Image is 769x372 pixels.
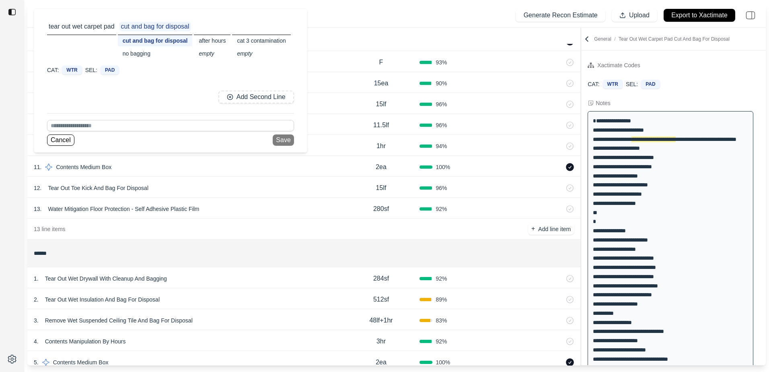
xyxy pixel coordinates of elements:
p: Contents Medium Box [50,357,112,368]
p: 13 line items [34,225,66,233]
p: Tear Out Wet Insulation And Bag For Disposal [42,294,163,305]
p: Add line item [538,225,571,233]
button: Add Second Line [218,91,294,103]
div: cat 3 contamination [232,35,290,46]
span: 92 % [436,337,447,345]
span: 96 % [436,121,447,129]
div: WTR [603,80,623,89]
p: 512sf [373,295,389,304]
p: 11.5lf [373,120,389,130]
p: Generate Recon Estimate [524,11,598,20]
button: +Add line item [528,223,574,235]
button: Cancel [47,134,74,146]
button: Upload [612,9,657,22]
div: empty [232,48,290,59]
p: 5 . [34,358,39,366]
p: Export to Xactimate [671,11,728,20]
p: 48lf+1hr [369,316,393,325]
span: 96 % [436,100,447,108]
span: 93 % [436,58,447,66]
span: 92 % [436,275,447,283]
p: tear out wet carpet pad [47,22,116,31]
p: Remove Wet Suspended Ceiling Tile And Bag For Disposal [42,315,196,326]
p: Contents Medium Box [53,161,115,173]
div: no bagging [118,48,193,59]
p: General [594,36,730,42]
p: 284sf [373,274,389,283]
p: Tear Out Toe Kick And Bag For Disposal [45,182,152,194]
img: toggle sidebar [8,8,16,16]
span: Tear Out Wet Carpet Pad Cut And Bag For Disposal [619,36,730,42]
button: Export to Xactimate [664,9,735,22]
div: PAD [641,80,660,89]
p: Water Mitigation Floor Protection - Self Adhesive Plastic Film [45,203,202,215]
span: 90 % [436,79,447,87]
span: 100 % [436,358,450,366]
div: after hours [194,35,230,46]
p: 1hr [376,141,386,151]
p: CAT: [47,66,59,74]
p: 13 . [34,205,41,213]
p: 3hr [376,337,386,346]
img: right-panel.svg [742,6,759,24]
p: + [531,224,535,234]
span: 83 % [436,316,447,324]
div: WTR [62,66,82,74]
span: / [611,36,619,42]
p: 2 . [34,296,39,304]
p: 280sf [373,204,389,214]
p: 15lf [376,183,387,193]
p: SEL: [85,66,97,74]
p: Tear Out Wet Drywall With Cleanup And Bagging [42,273,170,284]
span: 92 % [436,205,447,213]
p: 15lf [376,99,387,109]
div: empty [194,48,230,59]
span: 94 % [436,142,447,150]
p: 15ea [374,79,389,88]
span: 89 % [436,296,447,304]
p: 3 . [34,316,39,324]
p: Add Second Line [236,93,286,102]
p: 2ea [376,358,387,367]
div: PAD [101,66,119,74]
p: 2ea [376,162,387,172]
div: Notes [596,99,611,107]
p: cut and bag for disposal [119,22,191,31]
p: Contents Manipulation By Hours [42,336,129,347]
span: 100 % [436,163,450,171]
button: Generate Recon Estimate [516,9,605,22]
p: Upload [629,11,650,20]
p: CAT: [588,80,599,88]
p: F [379,58,383,67]
p: 12 . [34,184,41,192]
p: 11 . [34,163,41,171]
p: SEL: [626,80,638,88]
p: 1 . [34,275,39,283]
div: Xactimate Codes [597,60,640,70]
span: 96 % [436,184,447,192]
div: cut and bag for disposal [118,35,193,46]
p: 4 . [34,337,39,345]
